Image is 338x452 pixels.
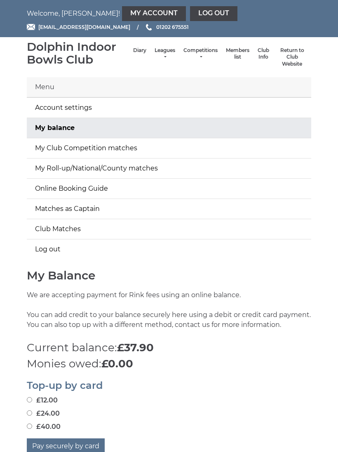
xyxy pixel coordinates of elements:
p: Current balance: [27,340,311,356]
input: £24.00 [27,410,32,416]
a: My balance [27,118,311,138]
p: We are accepting payment for Rink fees using an online balance. You can add credit to your balanc... [27,290,311,340]
img: Phone us [146,24,152,31]
a: My Club Competition matches [27,138,311,158]
a: Club Matches [27,219,311,239]
a: Account settings [27,98,311,118]
nav: Welcome, [PERSON_NAME]! [27,6,311,21]
div: Dolphin Indoor Bowls Club [27,40,129,66]
a: Matches as Captain [27,199,311,219]
a: Log out [190,6,237,21]
a: Diary [133,47,146,54]
a: Competitions [183,47,218,61]
strong: £37.90 [117,341,154,354]
a: Club Info [258,47,269,61]
a: Members list [226,47,249,61]
p: Monies owed: [27,356,311,372]
label: £12.00 [27,395,58,405]
span: 01202 675551 [156,24,189,30]
label: £40.00 [27,422,61,432]
a: Email [EMAIL_ADDRESS][DOMAIN_NAME] [27,23,130,31]
a: Return to Club Website [277,47,307,68]
a: My Account [122,6,186,21]
a: Phone us 01202 675551 [145,23,189,31]
a: Leagues [155,47,175,61]
a: My Roll-up/National/County matches [27,159,311,178]
a: Log out [27,239,311,259]
span: [EMAIL_ADDRESS][DOMAIN_NAME] [38,24,130,30]
a: Online Booking Guide [27,179,311,199]
label: £24.00 [27,409,60,419]
h1: My Balance [27,269,311,282]
input: £40.00 [27,424,32,429]
h2: Top-up by card [27,380,311,391]
input: £12.00 [27,397,32,402]
img: Email [27,24,35,30]
strong: £0.00 [101,357,133,370]
div: Menu [27,77,311,97]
